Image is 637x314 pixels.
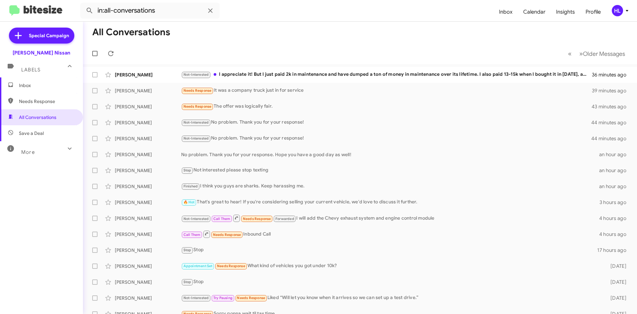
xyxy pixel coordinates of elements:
[115,199,181,206] div: [PERSON_NAME]
[181,198,600,206] div: That's great to hear! If you're considering selling your current vehicle, we'd love to discuss it...
[592,119,632,126] div: 44 minutes ago
[568,50,572,58] span: «
[19,130,44,137] span: Save a Deal
[181,262,600,270] div: What kind of vehicles you got under 10k?
[213,217,231,221] span: Call Them
[274,216,296,222] span: Forwarded
[181,87,592,94] div: It was a company truck just in for service
[183,296,209,300] span: Not-Interested
[115,215,181,222] div: [PERSON_NAME]
[183,88,212,93] span: Needs Response
[183,264,213,268] span: Appointment Set
[115,167,181,174] div: [PERSON_NAME]
[181,119,592,126] div: No problem. Thank you for your response!
[13,50,70,56] div: [PERSON_NAME] Nissan
[599,167,632,174] div: an hour ago
[217,264,245,268] span: Needs Response
[115,71,181,78] div: [PERSON_NAME]
[115,103,181,110] div: [PERSON_NAME]
[592,71,632,78] div: 36 minutes ago
[19,82,75,89] span: Inbox
[9,28,74,44] a: Special Campaign
[183,200,195,204] span: 🔥 Hot
[579,50,583,58] span: »
[181,182,599,190] div: I think you guys are sharks. Keep harassing me.
[183,72,209,77] span: Not-Interested
[115,119,181,126] div: [PERSON_NAME]
[115,295,181,301] div: [PERSON_NAME]
[183,217,209,221] span: Not-Interested
[92,27,170,38] h1: All Conversations
[575,47,629,60] button: Next
[181,294,600,302] div: Liked “Will let you know when it arrives so we can set up a test drive.”
[183,233,201,237] span: Call Them
[183,136,209,141] span: Not-Interested
[181,151,599,158] div: No problem. Thank you for your response. Hope you have a good day as well!
[183,248,191,252] span: Stop
[580,2,606,22] a: Profile
[115,247,181,254] div: [PERSON_NAME]
[21,67,40,73] span: Labels
[599,231,632,238] div: 4 hours ago
[592,103,632,110] div: 43 minutes ago
[115,231,181,238] div: [PERSON_NAME]
[115,135,181,142] div: [PERSON_NAME]
[600,279,632,285] div: [DATE]
[181,246,597,254] div: Stop
[599,215,632,222] div: 4 hours ago
[606,5,630,16] button: HL
[600,263,632,269] div: [DATE]
[599,183,632,190] div: an hour ago
[21,149,35,155] span: More
[564,47,576,60] button: Previous
[592,87,632,94] div: 39 minutes ago
[600,199,632,206] div: 3 hours ago
[599,151,632,158] div: an hour ago
[115,151,181,158] div: [PERSON_NAME]
[29,32,69,39] span: Special Campaign
[181,166,599,174] div: Not interested please stop texting
[592,135,632,142] div: 44 minutes ago
[80,3,220,19] input: Search
[183,280,191,284] span: Stop
[115,183,181,190] div: [PERSON_NAME]
[115,263,181,269] div: [PERSON_NAME]
[115,279,181,285] div: [PERSON_NAME]
[181,278,600,286] div: Stop
[19,114,56,121] span: All Conversations
[183,184,198,188] span: Finished
[494,2,518,22] a: Inbox
[181,230,599,238] div: Inbound Call
[183,104,212,109] span: Needs Response
[181,71,592,78] div: I appreciate it! But I just paid 2k in maintenance and have dumped a ton of money in maintenance ...
[237,296,265,300] span: Needs Response
[583,50,625,57] span: Older Messages
[612,5,623,16] div: HL
[181,103,592,110] div: The offer was logically fair.
[213,296,233,300] span: Try Pausing
[181,135,592,142] div: No problem. Thank you for your response!
[213,233,241,237] span: Needs Response
[564,47,629,60] nav: Page navigation example
[551,2,580,22] a: Insights
[115,87,181,94] div: [PERSON_NAME]
[518,2,551,22] a: Calendar
[181,214,599,222] div: I will add the Chevy exhaust system and engine control module
[183,168,191,172] span: Stop
[243,217,271,221] span: Needs Response
[600,295,632,301] div: [DATE]
[183,120,209,125] span: Not-Interested
[19,98,75,105] span: Needs Response
[597,247,632,254] div: 17 hours ago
